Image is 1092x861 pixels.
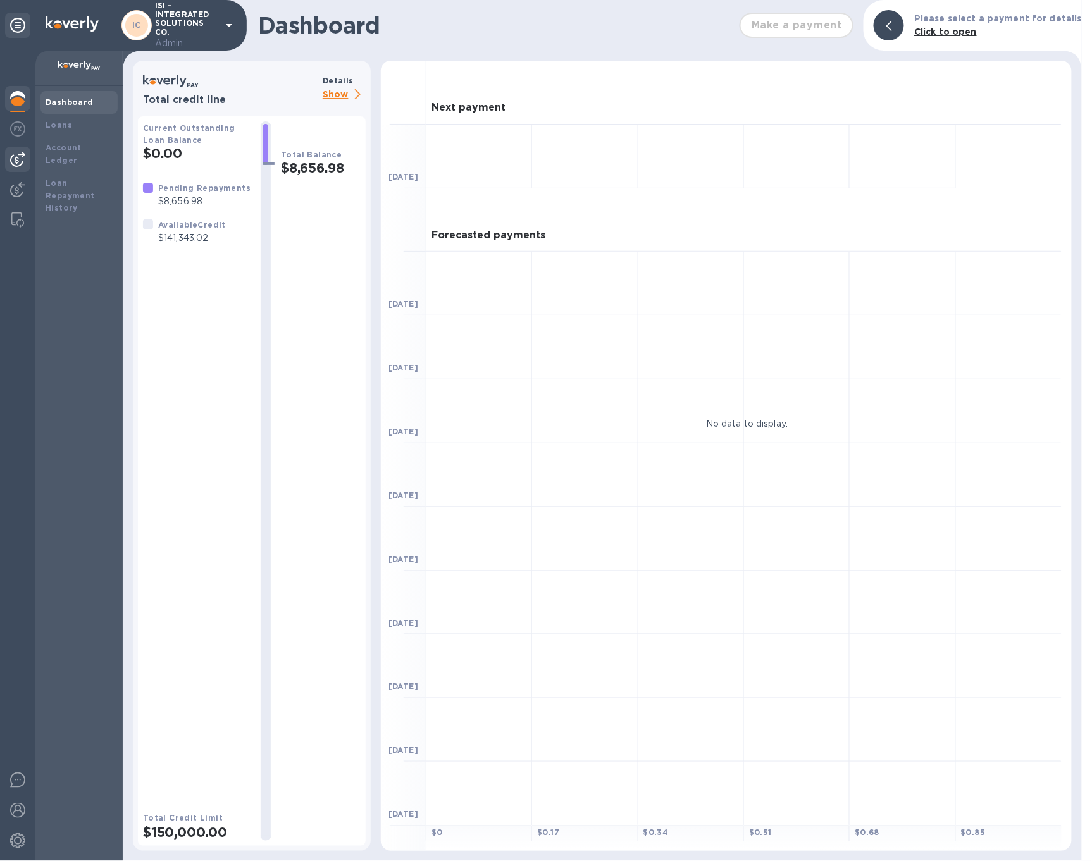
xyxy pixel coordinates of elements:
[158,195,251,208] p: $8,656.98
[388,809,418,819] b: [DATE]
[388,299,418,308] b: [DATE]
[388,491,418,500] b: [DATE]
[10,121,25,137] img: Foreign exchange
[46,143,82,165] b: Account Ledger
[46,16,99,32] img: Logo
[281,160,361,176] h2: $8,656.98
[961,828,986,838] b: $ 0.85
[155,1,218,50] p: ISI - INTEGRATED SOLUTIONS CO.
[143,145,251,161] h2: $0.00
[914,13,1082,23] b: Please select a payment for details
[388,427,418,436] b: [DATE]
[132,20,141,30] b: IC
[143,94,318,106] h3: Total credit line
[323,87,366,103] p: Show
[855,828,879,838] b: $ 0.68
[143,814,223,823] b: Total Credit Limit
[46,97,94,107] b: Dashboard
[46,178,95,213] b: Loan Repayment History
[388,363,418,372] b: [DATE]
[431,229,545,241] h3: Forecasted payments
[749,828,772,838] b: $ 0.51
[431,828,443,838] b: $ 0
[537,828,559,838] b: $ 0.17
[155,37,218,50] p: Admin
[258,12,733,39] h1: Dashboard
[643,828,669,838] b: $ 0.34
[143,825,251,841] h2: $150,000.00
[158,220,226,229] b: Available Credit
[388,681,418,691] b: [DATE]
[281,150,342,159] b: Total Balance
[388,554,418,564] b: [DATE]
[388,172,418,181] b: [DATE]
[46,120,72,130] b: Loans
[388,618,418,628] b: [DATE]
[323,76,354,85] b: Details
[5,13,30,38] div: Unpin categories
[158,231,226,245] p: $141,343.02
[158,183,251,193] b: Pending Repayments
[143,123,235,145] b: Current Outstanding Loan Balance
[706,418,788,431] p: No data to display.
[914,27,977,37] b: Click to open
[431,102,506,114] h3: Next payment
[388,745,418,755] b: [DATE]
